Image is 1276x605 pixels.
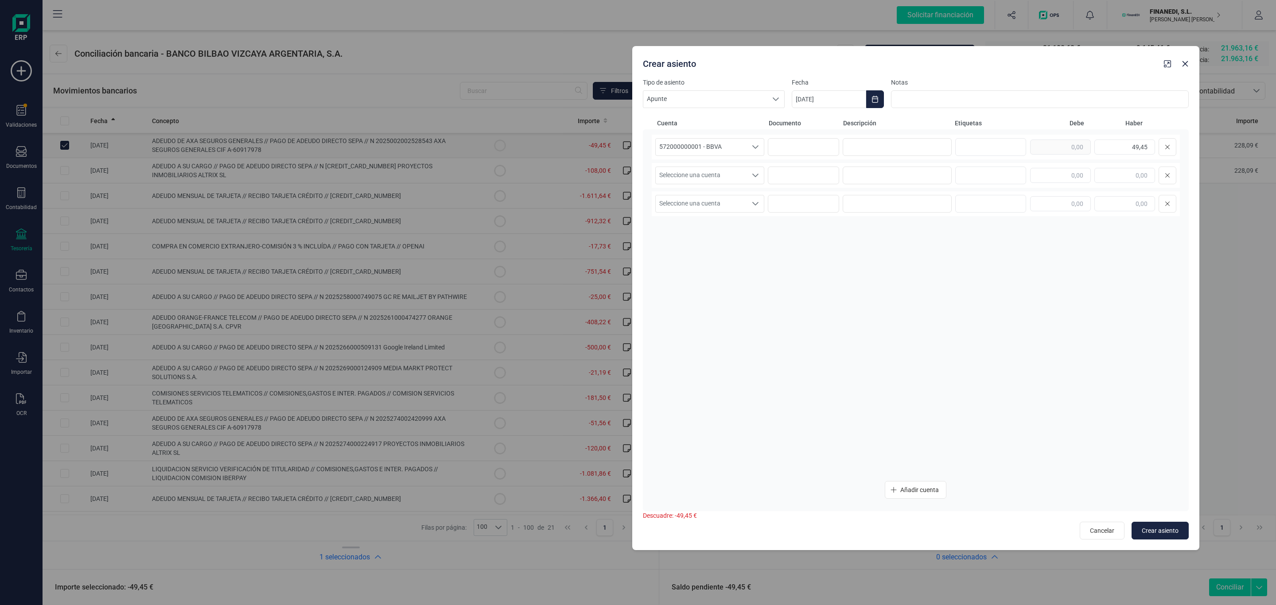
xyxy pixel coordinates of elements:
span: Debe [1029,119,1084,128]
span: Añadir cuenta [900,485,939,494]
span: 572000000001 - BBVA [656,139,747,155]
span: Descripción [843,119,951,128]
div: Seleccione una cuenta [747,167,764,184]
input: 0,00 [1094,168,1155,183]
div: Seleccione una cuenta [747,195,764,212]
span: Haber [1088,119,1143,128]
span: Seleccione una cuenta [656,195,747,212]
label: Tipo de asiento [643,78,785,87]
button: Cancelar [1080,522,1124,539]
label: Fecha [792,78,884,87]
input: 0,00 [1094,140,1155,155]
span: Etiquetas [955,119,1026,128]
span: Documento [769,119,840,128]
span: Cancelar [1090,526,1114,535]
input: 0,00 [1094,196,1155,211]
span: Crear asiento [1142,526,1179,535]
input: 0,00 [1030,140,1091,155]
button: Close [1178,57,1192,71]
span: Descuadre: -49,45 € [643,512,697,519]
span: Apunte [643,91,767,108]
button: Crear asiento [1132,522,1189,539]
span: Seleccione una cuenta [656,167,747,184]
input: 0,00 [1030,168,1091,183]
div: Seleccione una cuenta [747,139,764,155]
div: Crear asiento [639,54,1160,70]
label: Notas [891,78,1189,87]
button: Choose Date [866,90,884,108]
button: Añadir cuenta [885,481,946,499]
span: Cuenta [657,119,765,128]
input: 0,00 [1030,196,1091,211]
